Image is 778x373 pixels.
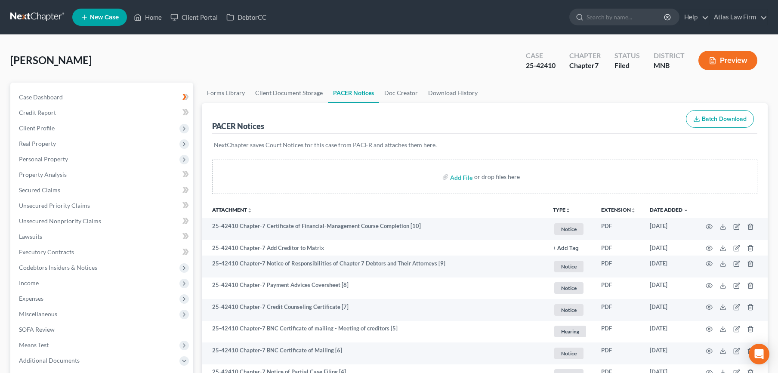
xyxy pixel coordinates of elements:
[553,246,579,251] button: + Add Tag
[19,279,39,287] span: Income
[214,141,756,149] p: NextChapter saves Court Notices for this case from PACER and attaches them here.
[12,167,193,182] a: Property Analysis
[19,264,97,271] span: Codebtors Insiders & Notices
[643,256,695,277] td: [DATE]
[594,299,643,321] td: PDF
[12,198,193,213] a: Unsecured Priority Claims
[749,344,769,364] div: Open Intercom Messenger
[565,208,571,213] i: unfold_more
[594,240,643,256] td: PDF
[614,51,640,61] div: Status
[594,277,643,299] td: PDF
[19,124,55,132] span: Client Profile
[587,9,665,25] input: Search by name...
[553,324,587,339] a: Hearing
[19,326,55,333] span: SOFA Review
[130,9,166,25] a: Home
[202,342,546,364] td: 25-42410 Chapter-7 BNC Certificate of Mailing [6]
[553,303,587,317] a: Notice
[19,202,90,209] span: Unsecured Priority Claims
[19,357,80,364] span: Additional Documents
[202,218,546,240] td: 25-42410 Chapter-7 Certificate of Financial-Management Course Completion [10]
[702,115,747,123] span: Batch Download
[643,321,695,343] td: [DATE]
[650,207,688,213] a: Date Added expand_more
[595,61,599,69] span: 7
[19,171,67,178] span: Property Analysis
[554,282,583,294] span: Notice
[654,61,685,71] div: MNB
[553,244,587,252] a: + Add Tag
[683,208,688,213] i: expand_more
[554,304,583,316] span: Notice
[10,54,92,66] span: [PERSON_NAME]
[12,322,193,337] a: SOFA Review
[202,321,546,343] td: 25-42410 Chapter-7 BNC Certificate of mailing - Meeting of creditors [5]
[379,83,423,103] a: Doc Creator
[19,310,57,318] span: Miscellaneous
[654,51,685,61] div: District
[12,182,193,198] a: Secured Claims
[19,217,101,225] span: Unsecured Nonpriority Claims
[553,207,571,213] button: TYPEunfold_more
[423,83,483,103] a: Download History
[594,321,643,343] td: PDF
[202,256,546,277] td: 25-42410 Chapter-7 Notice of Responsibilities of Chapter 7 Debtors and Their Attorneys [9]
[202,83,250,103] a: Forms Library
[614,61,640,71] div: Filed
[19,93,63,101] span: Case Dashboard
[202,240,546,256] td: 25-42410 Chapter-7 Add Creditor to Matrix
[526,51,556,61] div: Case
[601,207,636,213] a: Extensionunfold_more
[247,208,252,213] i: unfold_more
[90,14,119,21] span: New Case
[710,9,767,25] a: Atlas Law Firm
[202,299,546,321] td: 25-42410 Chapter-7 Credit Counseling Certificate [7]
[594,342,643,364] td: PDF
[553,222,587,236] a: Notice
[554,348,583,359] span: Notice
[594,256,643,277] td: PDF
[19,155,68,163] span: Personal Property
[686,110,754,128] button: Batch Download
[569,51,601,61] div: Chapter
[19,248,74,256] span: Executory Contracts
[554,326,586,337] span: Hearing
[698,51,757,70] button: Preview
[631,208,636,213] i: unfold_more
[569,61,601,71] div: Chapter
[19,295,43,302] span: Expenses
[212,207,252,213] a: Attachmentunfold_more
[643,218,695,240] td: [DATE]
[19,109,56,116] span: Credit Report
[643,299,695,321] td: [DATE]
[12,244,193,260] a: Executory Contracts
[554,223,583,235] span: Notice
[643,240,695,256] td: [DATE]
[594,218,643,240] td: PDF
[553,259,587,274] a: Notice
[12,105,193,120] a: Credit Report
[19,233,42,240] span: Lawsuits
[250,83,328,103] a: Client Document Storage
[202,277,546,299] td: 25-42410 Chapter-7 Payment Advices Coversheet [8]
[553,346,587,361] a: Notice
[12,89,193,105] a: Case Dashboard
[553,281,587,295] a: Notice
[12,213,193,229] a: Unsecured Nonpriority Claims
[526,61,556,71] div: 25-42410
[19,341,49,348] span: Means Test
[643,277,695,299] td: [DATE]
[680,9,709,25] a: Help
[474,173,520,181] div: or drop files here
[12,229,193,244] a: Lawsuits
[643,342,695,364] td: [DATE]
[166,9,222,25] a: Client Portal
[554,261,583,272] span: Notice
[222,9,271,25] a: DebtorCC
[19,186,60,194] span: Secured Claims
[212,121,264,131] div: PACER Notices
[19,140,56,147] span: Real Property
[328,83,379,103] a: PACER Notices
